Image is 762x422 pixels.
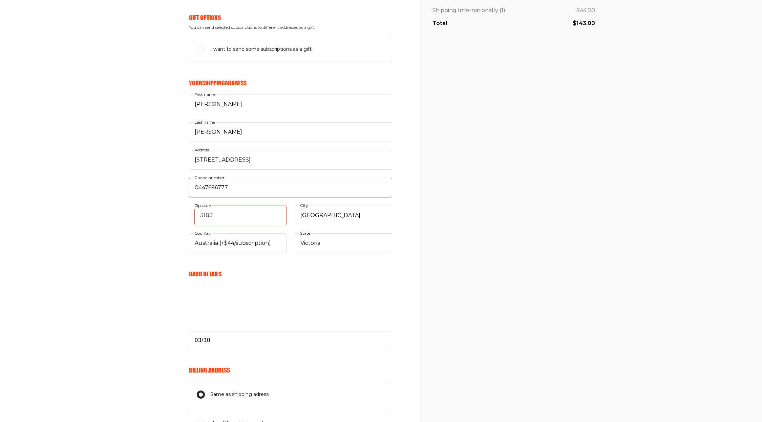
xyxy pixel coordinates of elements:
select: Country [189,233,287,253]
input: Please enter a valid expiration date in the format MM/YY [189,332,392,349]
input: Zip code [194,206,287,225]
iframe: cvv [189,309,392,359]
input: Last name [189,122,392,142]
h6: Your Shipping Address [189,79,392,87]
input: First name [189,94,392,114]
p: Total [432,19,447,28]
select: State [295,233,392,253]
label: State [299,230,312,237]
label: Phone number [193,174,226,182]
input: Same as shipping adress [197,391,205,399]
input: City [295,206,392,225]
label: Zip code [193,202,212,209]
label: First name [193,91,217,98]
span: You can send selected subscriptions to different addresses as a gift. [189,25,392,30]
p: Shipping Internationally ( 1 ) [432,6,505,15]
input: Address [189,150,392,170]
input: I want to send some subscriptions as a gift! [197,45,205,54]
h6: Gift Options [189,14,392,21]
h6: Billing Address [189,366,392,374]
p: $44.00 [576,6,595,15]
span: Same as shipping adress [210,391,269,399]
span: I want to send some subscriptions as a gift! [210,45,313,54]
h6: Card Details [189,270,392,278]
iframe: card [189,286,392,336]
label: Address [193,146,211,154]
input: Phone number [189,178,392,197]
p: $143.00 [573,19,595,28]
label: Last name [193,119,216,126]
label: Country [193,230,212,237]
label: City [299,202,310,209]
